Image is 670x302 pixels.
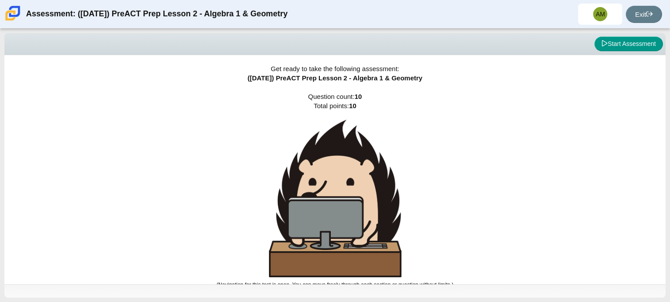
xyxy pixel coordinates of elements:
[349,102,356,109] b: 10
[596,11,605,17] span: AM
[271,65,399,72] span: Get ready to take the following assessment:
[626,6,662,23] a: Exit
[269,120,401,277] img: hedgehog-behind-computer-large.png
[4,4,22,23] img: Carmen School of Science & Technology
[216,93,453,288] span: Question count: Total points:
[26,4,288,25] div: Assessment: ([DATE]) PreACT Prep Lesson 2 - Algebra 1 & Geometry
[355,93,362,100] b: 10
[4,16,22,24] a: Carmen School of Science & Technology
[216,282,453,288] small: (Navigation for this test is open. You can move freely through each section or question without l...
[594,37,663,52] button: Start Assessment
[248,74,423,82] span: ([DATE]) PreACT Prep Lesson 2 - Algebra 1 & Geometry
